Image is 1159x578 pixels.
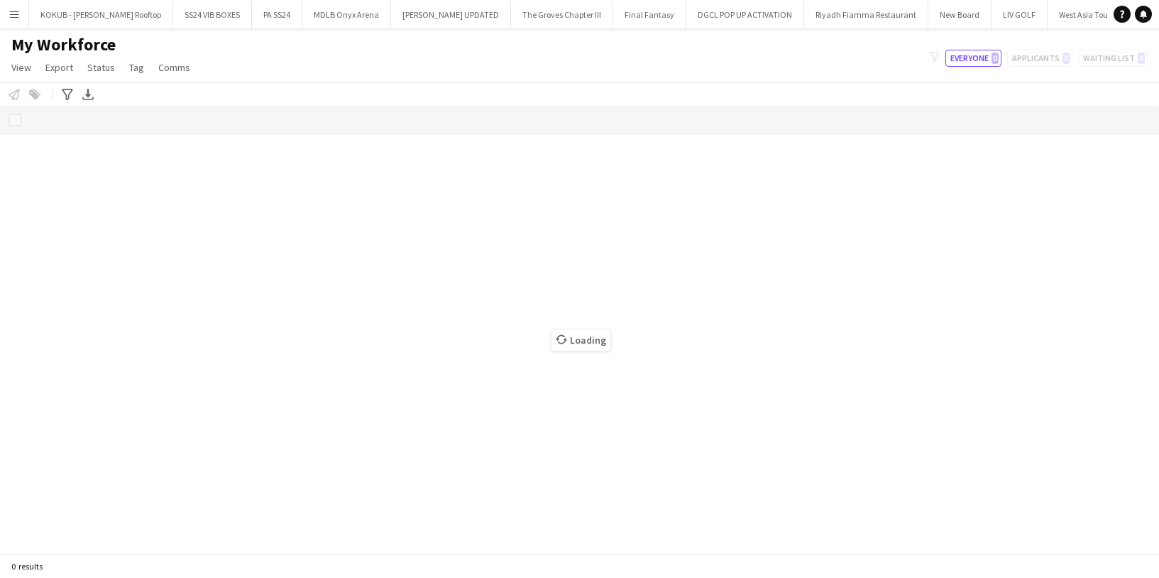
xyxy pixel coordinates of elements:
a: Tag [123,58,150,77]
span: 0 [992,53,999,64]
button: PA SS24 [252,1,302,28]
button: KOKUB - [PERSON_NAME] Rooftop [29,1,173,28]
app-action-btn: Export XLSX [79,86,97,103]
a: Export [40,58,79,77]
a: View [6,58,37,77]
app-action-btn: Advanced filters [59,86,76,103]
button: West Asia Tournament [1048,1,1153,28]
span: Comms [158,61,190,74]
span: View [11,61,31,74]
span: Tag [129,61,144,74]
button: Riyadh Fiamma Restaurant [804,1,928,28]
a: Comms [153,58,196,77]
button: The Groves Chapter III [511,1,613,28]
span: My Workforce [11,34,116,55]
button: Everyone0 [945,50,1001,67]
span: Loading [551,329,610,351]
button: New Board [928,1,992,28]
button: SS24 VIB BOXES [173,1,252,28]
button: MDLB Onyx Arena [302,1,391,28]
span: Status [87,61,115,74]
button: [PERSON_NAME] UPDATED [391,1,511,28]
button: Final Fantasy [613,1,686,28]
span: Export [45,61,73,74]
button: DGCL POP UP ACTIVATION [686,1,804,28]
button: LIV GOLF [992,1,1048,28]
a: Status [82,58,121,77]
